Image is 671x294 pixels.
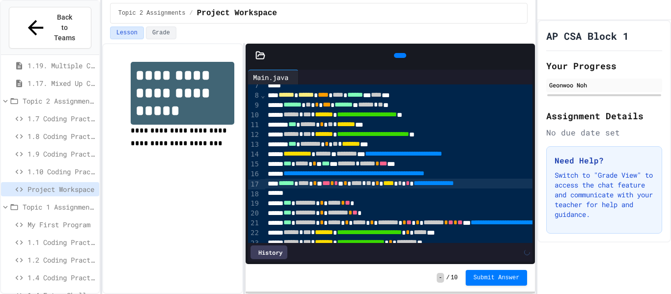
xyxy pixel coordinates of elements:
span: Fold line [260,91,265,99]
div: 17 [248,180,260,189]
h1: AP CSA Block 1 [546,29,629,43]
div: 23 [248,239,260,248]
span: / [446,274,449,282]
span: 10 [450,274,457,282]
div: 18 [248,189,260,199]
div: Main.java [248,72,293,82]
button: Back to Teams [9,7,91,49]
p: Switch to "Grade View" to access the chat feature and communicate with your teacher for help and ... [555,170,654,219]
span: Topic 2 Assignments [23,96,95,106]
span: Submit Answer [474,274,520,282]
span: Topic 1 Assignments [23,202,95,212]
div: 20 [248,209,260,218]
span: 1.2 Coding Practice [28,255,95,265]
span: 1.19. Multiple Choice Exercises for Unit 1a (1.1-1.6) [28,60,95,71]
div: History [251,245,287,259]
span: Project Workspace [197,7,277,19]
div: No due date set [546,127,662,138]
span: Back to Teams [53,12,76,43]
div: 7 [248,81,260,91]
span: Project Workspace [28,184,95,194]
h2: Your Progress [546,59,662,73]
div: 22 [248,228,260,238]
span: 1.9 Coding Practice [28,149,95,159]
span: Topic 2 Assignments [118,9,186,17]
button: Grade [146,27,176,39]
span: 1.1 Coding Practice [28,237,95,247]
span: 1.8 Coding Practice [28,131,95,141]
div: 12 [248,130,260,140]
div: 21 [248,218,260,228]
div: 16 [248,169,260,179]
span: 1.17. Mixed Up Code Practice 1.1-1.6 [28,78,95,88]
h3: Need Help? [555,155,654,166]
span: 1.4 Coding Practice [28,272,95,283]
div: 9 [248,101,260,110]
div: 8 [248,91,260,101]
span: / [190,9,193,17]
span: 1.7 Coding Practice [28,113,95,124]
div: 19 [248,199,260,209]
div: 15 [248,160,260,169]
button: Submit Answer [466,270,528,286]
div: 14 [248,150,260,160]
div: 13 [248,140,260,150]
div: 11 [248,120,260,130]
span: My First Program [28,219,95,230]
div: Main.java [248,70,299,84]
span: 1.10 Coding Practice [28,166,95,177]
span: - [437,273,444,283]
button: Lesson [110,27,144,39]
div: 10 [248,110,260,120]
div: Geonwoo Noh [549,80,659,89]
h2: Assignment Details [546,109,662,123]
